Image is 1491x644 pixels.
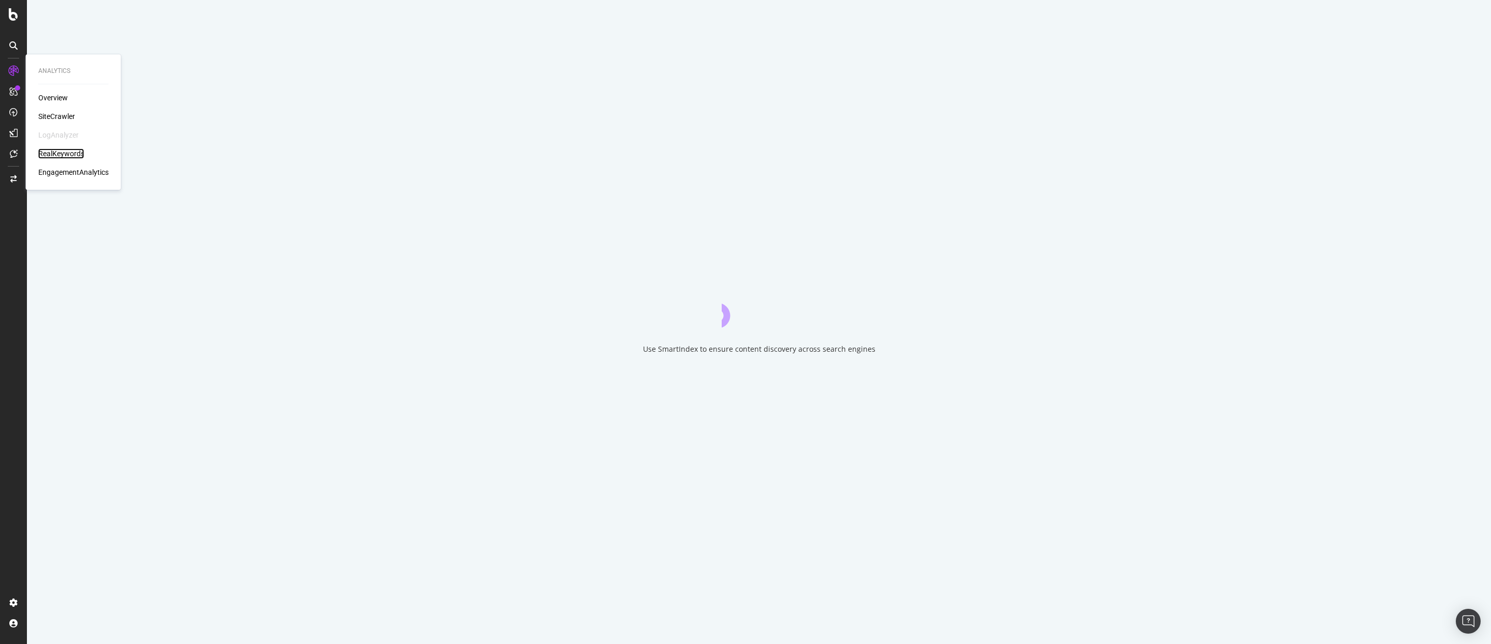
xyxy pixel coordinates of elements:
[38,148,84,159] a: RealKeywords
[38,167,109,177] a: EngagementAnalytics
[38,93,68,103] a: Overview
[38,67,109,76] div: Analytics
[1456,609,1481,634] div: Open Intercom Messenger
[38,111,75,122] a: SiteCrawler
[722,290,796,327] div: animation
[643,344,875,354] div: Use SmartIndex to ensure content discovery across search engines
[38,130,79,140] div: LogAnalyzer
